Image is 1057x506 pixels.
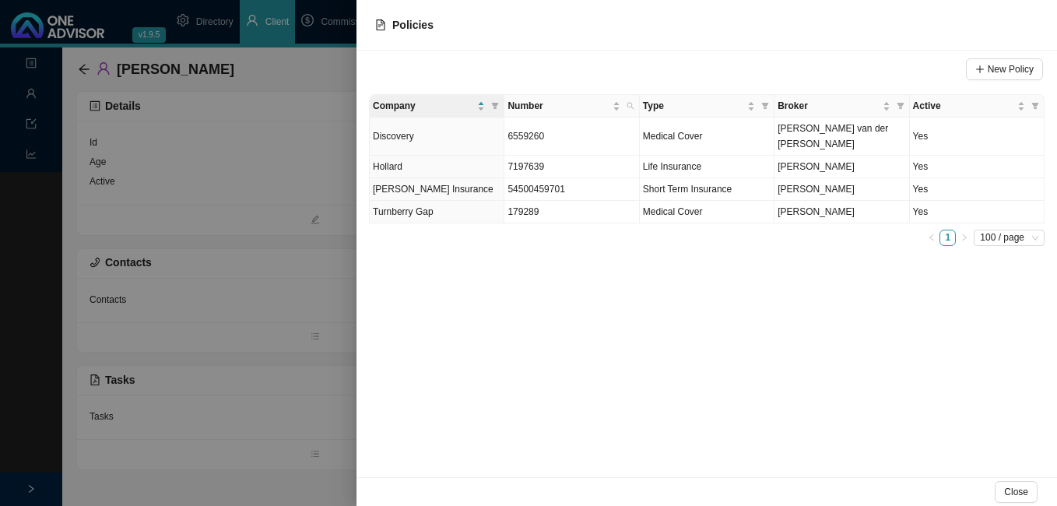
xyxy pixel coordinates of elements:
[897,102,904,110] span: filter
[507,184,564,195] span: 54500459701
[974,230,1045,246] div: Page Size
[913,98,1014,114] span: Active
[774,95,909,118] th: Broker
[980,230,1038,245] span: 100 / page
[373,161,402,172] span: Hollard
[966,58,1043,80] button: New Policy
[643,161,701,172] span: Life Insurance
[761,102,769,110] span: filter
[988,61,1034,77] span: New Policy
[778,98,879,114] span: Broker
[488,95,502,117] span: filter
[940,230,955,245] a: 1
[623,95,637,117] span: search
[995,481,1038,503] button: Close
[910,95,1045,118] th: Active
[643,98,744,114] span: Type
[373,98,474,114] span: Company
[373,131,414,142] span: Discovery
[923,230,939,246] li: Previous Page
[643,184,732,195] span: Short Term Insurance
[373,206,434,217] span: Turnberry Gap
[375,19,386,30] span: file-text
[1004,484,1028,500] span: Close
[507,161,544,172] span: 7197639
[956,230,972,246] button: right
[643,206,703,217] span: Medical Cover
[507,206,539,217] span: 179289
[392,19,434,31] span: Policies
[975,65,985,74] span: plus
[778,123,888,149] span: [PERSON_NAME] van der [PERSON_NAME]
[507,131,544,142] span: 6559260
[627,102,634,110] span: search
[910,201,1045,223] td: Yes
[910,178,1045,201] td: Yes
[928,234,936,241] span: left
[373,184,493,195] span: [PERSON_NAME] Insurance
[910,156,1045,178] td: Yes
[956,230,972,246] li: Next Page
[778,184,855,195] span: [PERSON_NAME]
[507,98,609,114] span: Number
[1028,95,1042,117] span: filter
[640,95,774,118] th: Type
[778,206,855,217] span: [PERSON_NAME]
[504,95,639,118] th: Number
[778,161,855,172] span: [PERSON_NAME]
[643,131,703,142] span: Medical Cover
[910,118,1045,156] td: Yes
[491,102,499,110] span: filter
[960,234,968,241] span: right
[758,95,772,117] span: filter
[894,95,908,117] span: filter
[1031,102,1039,110] span: filter
[939,230,956,246] li: 1
[923,230,939,246] button: left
